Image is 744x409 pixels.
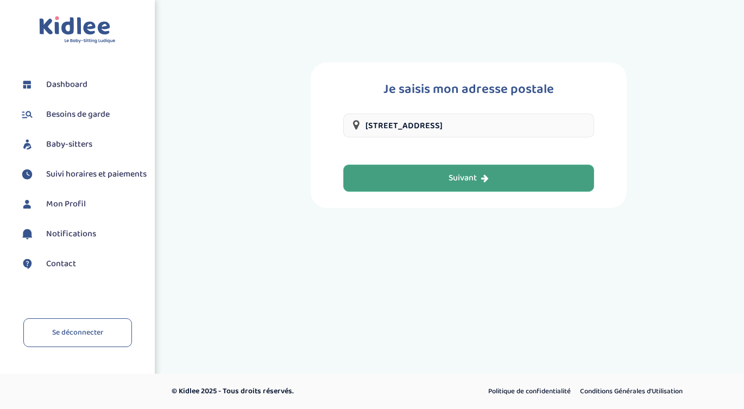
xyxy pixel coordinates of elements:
[172,386,418,397] p: © Kidlee 2025 - Tous droits réservés.
[46,108,110,121] span: Besoins de garde
[343,165,594,192] button: Suivant
[23,318,132,347] a: Se déconnecter
[19,77,147,93] a: Dashboard
[19,256,35,272] img: contact.svg
[449,172,489,185] div: Suivant
[19,136,147,153] a: Baby-sitters
[19,77,35,93] img: dashboard.svg
[46,138,92,151] span: Baby-sitters
[46,198,86,211] span: Mon Profil
[39,16,116,44] img: logo.svg
[46,228,96,241] span: Notifications
[343,114,594,137] input: Veuillez saisir votre adresse postale
[484,385,575,399] a: Politique de confidentialité
[19,106,35,123] img: besoin.svg
[19,256,147,272] a: Contact
[19,166,35,183] img: suivihoraire.svg
[19,196,147,212] a: Mon Profil
[19,136,35,153] img: babysitters.svg
[19,226,35,242] img: notification.svg
[46,168,147,181] span: Suivi horaires et paiements
[19,226,147,242] a: Notifications
[576,385,686,399] a: Conditions Générales d’Utilisation
[19,106,147,123] a: Besoins de garde
[343,79,594,100] h1: Je saisis mon adresse postale
[19,196,35,212] img: profil.svg
[46,257,76,270] span: Contact
[46,78,87,91] span: Dashboard
[19,166,147,183] a: Suivi horaires et paiements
